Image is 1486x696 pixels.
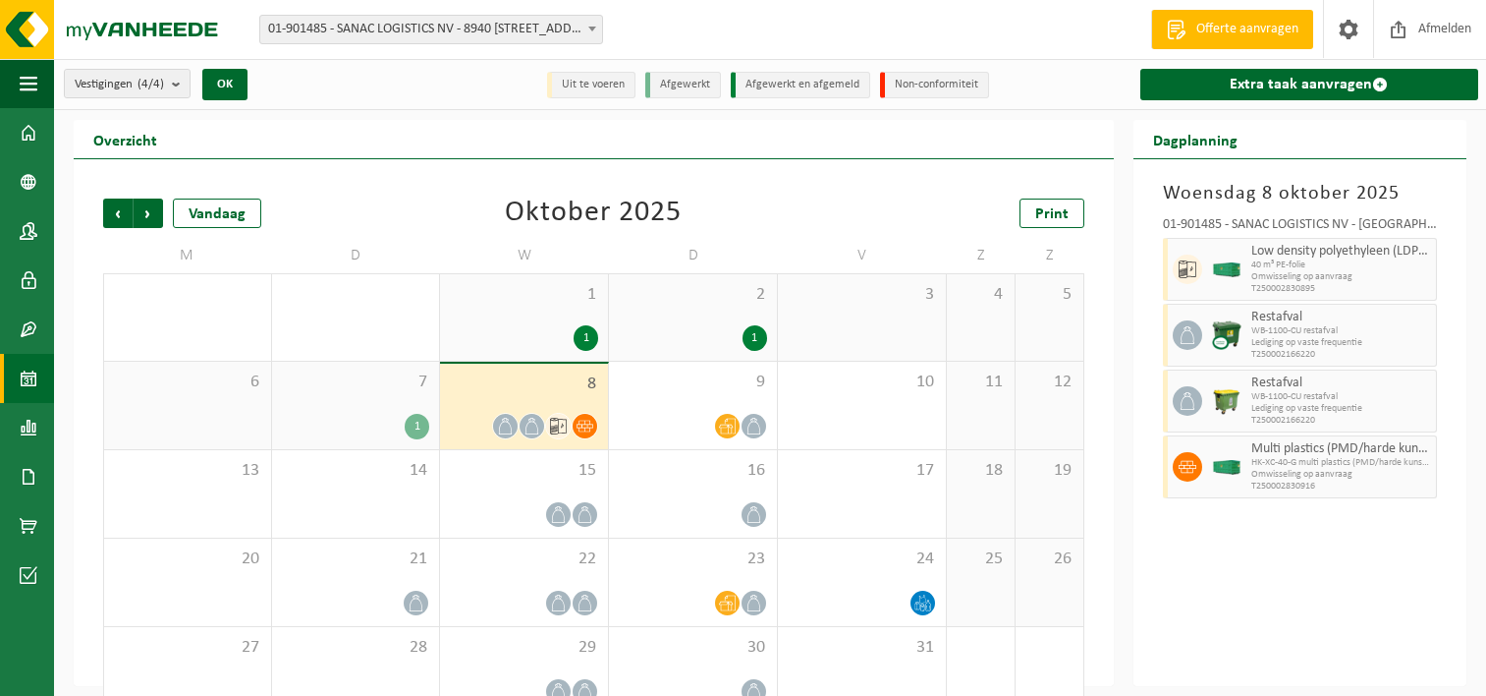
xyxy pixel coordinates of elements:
span: Omwisseling op aanvraag [1251,271,1432,283]
span: 18 [957,460,1005,482]
span: 17 [788,460,936,482]
li: Afgewerkt [645,72,721,98]
td: V [778,238,947,273]
span: 14 [282,460,430,482]
span: 3 [788,284,936,306]
span: 5 [1025,284,1073,306]
span: Vorige [103,199,133,228]
span: 27 [114,637,261,659]
td: W [440,238,609,273]
span: Lediging op vaste frequentie [1251,403,1432,415]
span: 21 [282,549,430,570]
div: 1 [743,325,767,351]
button: OK [202,69,248,100]
td: M [103,238,272,273]
span: 11 [957,372,1005,393]
span: 31 [788,637,936,659]
span: Lediging op vaste frequentie [1251,337,1432,349]
h3: Woensdag 8 oktober 2025 [1163,179,1438,208]
span: 1 [450,284,598,306]
span: Print [1035,206,1069,222]
button: Vestigingen(4/4) [64,69,191,98]
span: 15 [450,460,598,482]
a: Offerte aanvragen [1151,10,1313,49]
span: 24 [788,549,936,570]
img: HK-XC-40-GN-00 [1212,262,1241,277]
span: 22 [450,549,598,570]
span: Offerte aanvragen [1191,20,1303,39]
td: D [272,238,441,273]
span: T250002830916 [1251,481,1432,493]
a: Extra taak aanvragen [1140,69,1479,100]
span: T250002166220 [1251,415,1432,427]
span: Multi plastics (PMD/harde kunststoffen/spanbanden/EPS/folie naturel/folie gemengd) [1251,441,1432,457]
span: WB-1100-CU restafval [1251,391,1432,403]
span: 29 [450,637,598,659]
a: Print [1019,199,1084,228]
img: WB-1100-HPE-GN-50 [1212,386,1241,416]
span: 10 [788,372,936,393]
span: T250002166220 [1251,349,1432,361]
span: 6 [114,372,261,393]
count: (4/4) [138,78,164,90]
span: 2 [619,284,767,306]
span: 19 [1025,460,1073,482]
span: 13 [114,460,261,482]
li: Non-conformiteit [880,72,989,98]
td: Z [947,238,1016,273]
span: Restafval [1251,376,1432,391]
span: 16 [619,460,767,482]
img: HK-XC-40-GN-00 [1212,460,1241,475]
span: 01-901485 - SANAC LOGISTICS NV - 8940 WERVIK, MENENSESTEENWEG 305 [260,16,602,43]
span: 28 [282,637,430,659]
td: D [609,238,778,273]
span: T250002830895 [1251,283,1432,295]
span: 23 [619,549,767,570]
span: Low density polyethyleen (LDPE) folie, los, naturel [1251,244,1432,260]
span: Volgende [134,199,163,228]
h2: Overzicht [74,120,177,158]
span: Omwisseling op aanvraag [1251,469,1432,481]
td: Z [1016,238,1084,273]
span: WB-1100-CU restafval [1251,325,1432,337]
span: 26 [1025,549,1073,570]
div: 1 [574,325,598,351]
div: 01-901485 - SANAC LOGISTICS NV - [GEOGRAPHIC_DATA] [1163,218,1438,238]
span: 9 [619,372,767,393]
span: 8 [450,374,598,395]
img: WB-1100-CU [1212,320,1241,350]
span: 20 [114,549,261,570]
span: 01-901485 - SANAC LOGISTICS NV - 8940 WERVIK, MENENSESTEENWEG 305 [259,15,603,44]
span: HK-XC-40-G multi plastics (PMD/harde kunststof/spanbanden/EP [1251,457,1432,469]
span: 12 [1025,372,1073,393]
span: 40 m³ PE-folie [1251,260,1432,271]
span: 7 [282,372,430,393]
span: Vestigingen [75,70,164,99]
span: 4 [957,284,1005,306]
span: 25 [957,549,1005,570]
span: 30 [619,637,767,659]
h2: Dagplanning [1133,120,1257,158]
span: Restafval [1251,310,1432,325]
div: 1 [405,414,429,439]
div: Oktober 2025 [505,199,682,228]
li: Uit te voeren [547,72,635,98]
li: Afgewerkt en afgemeld [731,72,870,98]
div: Vandaag [173,199,261,228]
